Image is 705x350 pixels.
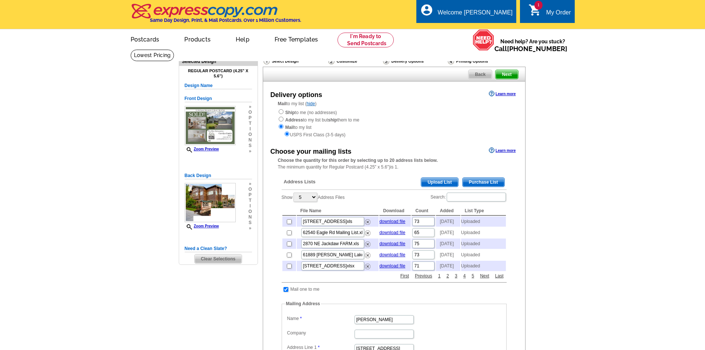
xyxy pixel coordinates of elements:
[263,57,328,67] div: Select Design
[468,70,492,79] a: Back
[436,250,460,260] td: [DATE]
[248,209,252,214] span: o
[263,100,525,138] div: to my list ( )
[278,131,510,138] div: USPS First Class (3-5 days)
[365,240,370,245] a: Remove this list
[412,206,435,216] th: Count
[287,315,354,322] label: Name
[534,1,543,10] span: 1
[494,38,571,53] span: Need help? Are you stuck?
[248,132,252,137] span: o
[528,8,571,17] a: 1 shopping_cart My Order
[601,327,705,350] iframe: LiveChat chat widget
[185,69,252,78] h4: Regular Postcard (4.25" x 5.6")
[420,3,433,17] i: account_circle
[150,17,301,23] h4: Same Day Design, Print, & Mail Postcards. Over 1 Million Customers.
[494,45,567,53] span: Call
[185,183,236,222] img: small-thumb.jpg
[421,178,458,187] span: Upload List
[379,206,411,216] th: Download
[436,261,460,271] td: [DATE]
[461,273,468,279] a: 4
[473,29,494,51] img: help
[248,137,252,143] span: n
[436,227,460,238] td: [DATE]
[546,9,571,20] div: My Order
[444,273,451,279] a: 2
[287,330,354,336] label: Company
[185,224,219,228] a: Zoom Preview
[248,149,252,154] span: »
[185,82,252,89] h5: Design Name
[172,30,222,47] a: Products
[328,117,337,123] strong: ship
[489,91,516,97] a: Learn more
[365,229,370,234] a: Remove this list
[365,264,370,269] img: delete.png
[248,181,252,187] span: »
[493,273,506,279] a: Last
[271,90,322,100] div: Delivery options
[307,101,315,106] a: hide
[263,30,330,47] a: Free Templates
[285,110,295,115] strong: Ship
[285,125,294,130] strong: Mail
[271,147,352,157] div: Choose your mailing lists
[365,253,370,258] img: delete.png
[528,3,542,17] i: shopping_cart
[248,121,252,126] span: t
[447,193,506,201] input: Search:
[379,252,405,257] a: download file
[461,239,506,249] td: Uploaded
[248,143,252,149] span: s
[365,262,370,267] a: Remove this list
[282,192,345,203] label: Show Address Files
[489,147,516,153] a: Learn more
[248,126,252,132] span: i
[248,220,252,226] span: s
[248,203,252,209] span: i
[453,273,459,279] a: 3
[285,117,303,123] strong: Address
[248,198,252,203] span: t
[131,9,301,23] a: Same Day Design, Print, & Mail Postcards. Over 1 Million Customers.
[365,251,370,256] a: Remove this list
[461,206,506,216] th: List Type
[448,58,454,64] img: Printing Options & Summary
[195,254,242,263] span: Clear Selections
[382,57,447,67] div: Delivery Options
[365,219,370,225] img: delete.png
[365,241,370,247] img: delete.png
[293,193,317,202] select: ShowAddress Files
[224,30,261,47] a: Help
[278,158,438,163] strong: Choose the quantity for this order by selecting up to 20 address lists below.
[365,230,370,236] img: delete.png
[383,58,389,64] img: Delivery Options
[470,273,476,279] a: 5
[248,187,252,192] span: o
[379,219,405,224] a: download file
[365,218,370,223] a: Remove this list
[278,101,286,106] strong: Mail
[461,250,506,260] td: Uploaded
[379,230,405,235] a: download file
[185,172,252,179] h5: Back Design
[463,178,504,187] span: Purchase List
[185,106,236,145] img: small-thumb.jpg
[436,206,460,216] th: Added
[285,300,321,307] legend: Mailing Address
[436,239,460,249] td: [DATE]
[461,216,506,227] td: Uploaded
[284,179,316,185] span: Address Lists
[263,58,270,64] img: Select Design
[399,273,411,279] a: First
[328,57,382,65] div: Customize
[461,227,506,238] td: Uploaded
[179,58,258,65] div: Selected Design
[248,110,252,115] span: o
[413,273,434,279] a: Previous
[478,273,491,279] a: Next
[430,192,506,202] label: Search:
[278,109,510,138] div: to me (no addresses) to my list but them to me to my list
[496,70,518,79] span: Next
